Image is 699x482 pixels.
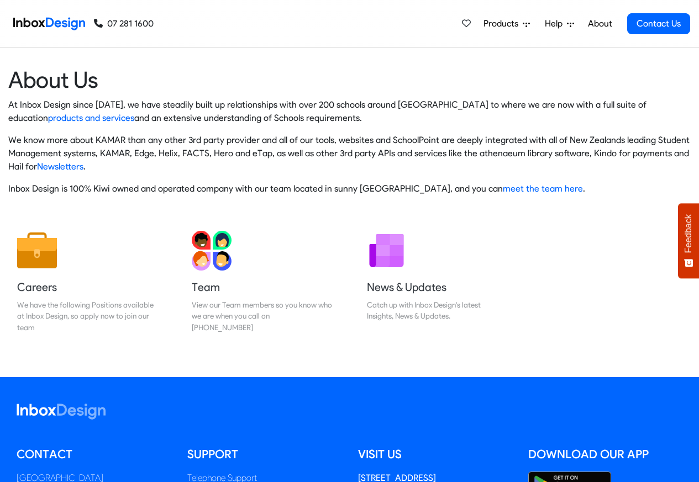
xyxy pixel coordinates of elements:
h5: Contact [17,446,171,463]
h5: Download our App [528,446,682,463]
a: News & Updates Catch up with Inbox Design's latest Insights, News & Updates. [358,222,516,342]
a: Products [479,13,534,35]
p: At Inbox Design since [DATE], we have steadily built up relationships with over 200 schools aroun... [8,98,691,125]
h5: Team [192,279,332,295]
a: Careers We have the following Positions available at Inbox Design, so apply now to join our team [8,222,166,342]
a: Newsletters [37,161,83,172]
div: We have the following Positions available at Inbox Design, so apply now to join our team [17,299,157,333]
img: logo_inboxdesign_white.svg [17,404,106,420]
img: 2022_01_13_icon_job.svg [17,231,57,271]
div: View our Team members so you know who we are when you call on [PHONE_NUMBER] [192,299,332,333]
a: About [585,13,615,35]
a: 07 281 1600 [94,17,154,30]
a: Help [540,13,579,35]
a: Contact Us [627,13,690,34]
span: Help [545,17,567,30]
button: Feedback - Show survey [678,203,699,278]
p: We know more about KAMAR than any other 3rd party provider and all of our tools, websites and Sch... [8,134,691,173]
img: 2022_01_12_icon_newsletter.svg [367,231,407,271]
heading: About Us [8,66,691,94]
img: 2022_01_13_icon_team.svg [192,231,232,271]
a: meet the team here [503,183,583,194]
span: Feedback [684,214,693,253]
h5: News & Updates [367,279,507,295]
p: Inbox Design is 100% Kiwi owned and operated company with our team located in sunny [GEOGRAPHIC_D... [8,182,691,195]
div: Catch up with Inbox Design's latest Insights, News & Updates. [367,299,507,322]
h5: Support [187,446,341,463]
a: products and services [48,113,134,123]
h5: Careers [17,279,157,295]
span: Products [483,17,523,30]
h5: Visit us [358,446,512,463]
a: Team View our Team members so you know who we are when you call on [PHONE_NUMBER] [183,222,341,342]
